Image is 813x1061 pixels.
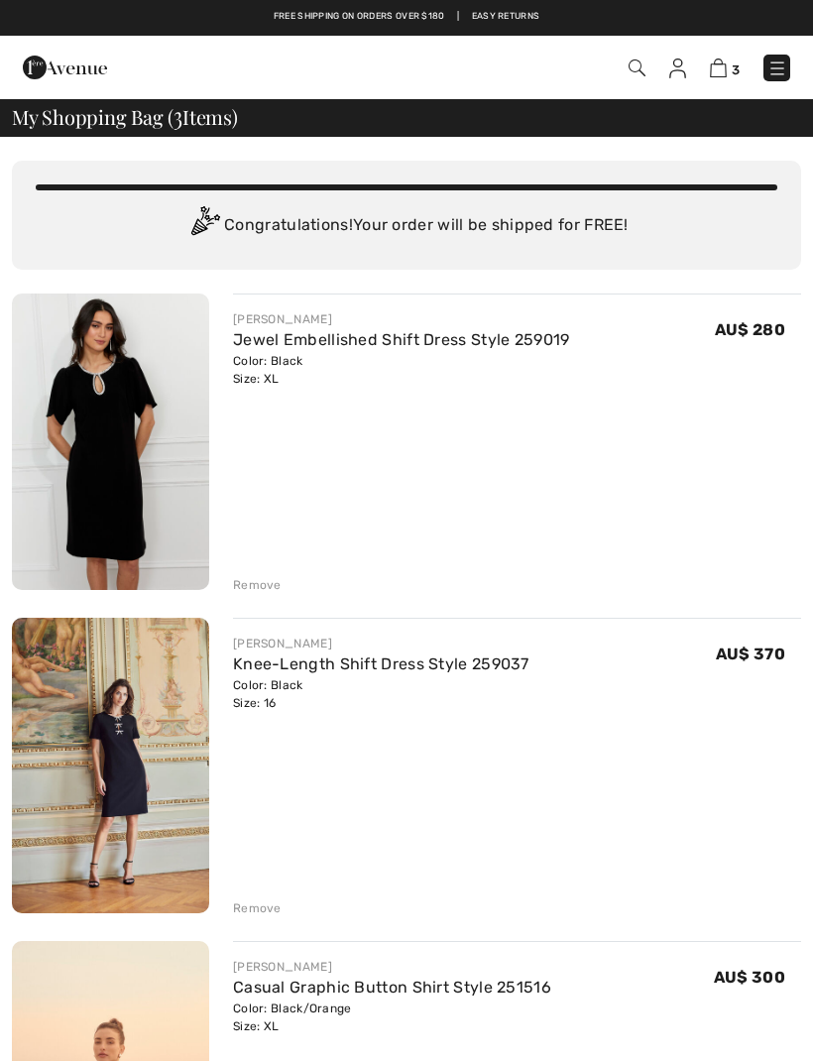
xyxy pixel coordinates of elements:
[233,330,570,349] a: Jewel Embellished Shift Dress Style 259019
[233,958,551,976] div: [PERSON_NAME]
[36,206,777,246] div: Congratulations! Your order will be shipped for FREE!
[174,102,182,128] span: 3
[767,59,787,78] img: Menu
[714,968,785,987] span: AU$ 300
[233,676,529,712] div: Color: Black Size: 16
[233,576,282,594] div: Remove
[710,56,740,79] a: 3
[710,59,727,77] img: Shopping Bag
[716,645,785,663] span: AU$ 370
[472,10,540,24] a: Easy Returns
[233,654,529,673] a: Knee-Length Shift Dress Style 259037
[184,206,224,246] img: Congratulation2.svg
[12,618,209,914] img: Knee-Length Shift Dress Style 259037
[457,10,459,24] span: |
[732,62,740,77] span: 3
[233,899,282,917] div: Remove
[233,1000,551,1035] div: Color: Black/Orange Size: XL
[233,978,551,997] a: Casual Graphic Button Shirt Style 251516
[629,59,645,76] img: Search
[12,294,209,590] img: Jewel Embellished Shift Dress Style 259019
[669,59,686,78] img: My Info
[233,352,570,388] div: Color: Black Size: XL
[274,10,445,24] a: Free shipping on orders over $180
[233,310,570,328] div: [PERSON_NAME]
[233,635,529,652] div: [PERSON_NAME]
[23,57,107,75] a: 1ère Avenue
[23,48,107,87] img: 1ère Avenue
[715,320,785,339] span: AU$ 280
[12,107,238,127] span: My Shopping Bag ( Items)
